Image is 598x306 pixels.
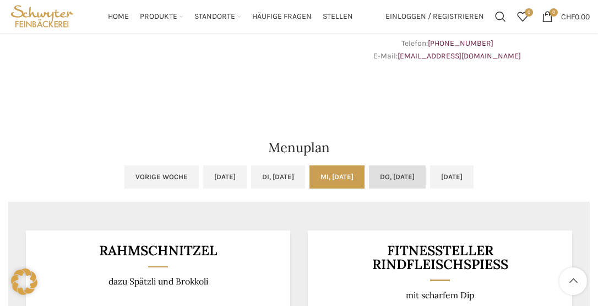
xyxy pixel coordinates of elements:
a: Do, [DATE] [369,165,426,189]
h3: Fitnessteller Rindfleischspiess [322,244,559,271]
a: Einloggen / Registrieren [380,6,490,28]
span: Home [108,12,129,22]
a: Produkte [140,6,183,28]
span: CHF [561,12,575,21]
a: Standorte [194,6,241,28]
a: 0 CHF0.00 [536,6,595,28]
a: Mi, [DATE] [309,165,365,189]
p: dazu Spätzli und Brokkoli [40,276,277,287]
a: Vorige Woche [124,165,199,189]
a: Site logo [8,11,76,20]
p: Telefon: E-Mail: [305,37,590,62]
span: 0 [525,8,533,17]
a: [DATE] [430,165,474,189]
span: Einloggen / Registrieren [385,13,484,20]
a: [EMAIL_ADDRESS][DOMAIN_NAME] [398,51,521,61]
span: 0 [550,8,558,17]
a: Scroll to top button [559,267,587,295]
div: Meine Wunschliste [512,6,534,28]
a: 0 [512,6,534,28]
span: Häufige Fragen [252,12,312,22]
div: Main navigation [81,6,380,28]
span: Produkte [140,12,177,22]
bdi: 0.00 [561,12,590,21]
h3: Rahmschnitzel [40,244,277,257]
a: Di, [DATE] [251,165,305,189]
span: Standorte [194,12,235,22]
span: Stellen [323,12,353,22]
p: mit scharfem Dip [322,290,559,300]
a: [DATE] [203,165,247,189]
a: [PHONE_NUMBER] [428,39,493,48]
a: Stellen [323,6,353,28]
a: Home [108,6,129,28]
h2: Menuplan [8,141,590,154]
a: Suchen [490,6,512,28]
a: Häufige Fragen [252,6,312,28]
